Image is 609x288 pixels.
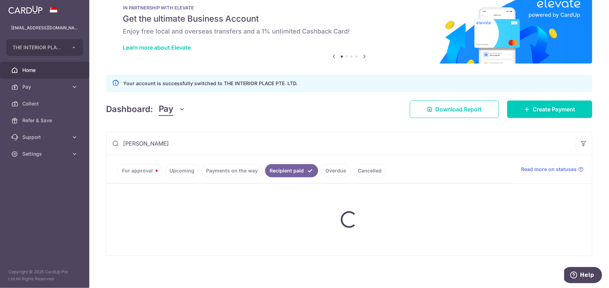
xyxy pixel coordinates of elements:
a: Read more on statuses [521,166,584,173]
a: Recipient paid [265,164,318,177]
a: Create Payment [507,101,592,118]
span: Pay [159,103,173,116]
span: Collect [22,100,68,107]
a: For approval [118,164,162,177]
a: Overdue [321,164,351,177]
button: THE INTERIOR PLACE PTE. LTD. [6,39,83,56]
span: Read more on statuses [521,166,577,173]
span: Settings [22,150,68,157]
span: Pay [22,83,68,90]
p: IN PARTNERSHIP WITH ELEVATE [123,5,576,10]
h6: Enjoy free local and overseas transfers and a 1% unlimited Cashback Card! [123,27,576,36]
a: Learn more about Elevate [123,44,191,51]
span: Help [16,5,30,11]
h5: Get the ultimate Business Account [123,13,576,24]
button: Pay [159,103,186,116]
span: Refer & Save [22,117,68,124]
span: Support [22,134,68,141]
h4: Dashboard: [106,103,153,116]
iframe: Opens a widget where you can find more information [564,267,602,285]
a: Payments on the way [202,164,262,177]
a: Cancelled [353,164,386,177]
a: Download Report [410,101,499,118]
span: THE INTERIOR PLACE PTE. LTD. [13,44,64,51]
span: Download Report [435,105,482,113]
span: Create Payment [533,105,575,113]
a: Upcoming [165,164,199,177]
input: Search by recipient name, payment id or reference [106,132,575,155]
span: Home [22,67,68,74]
p: [EMAIL_ADDRESS][DOMAIN_NAME] [11,24,78,31]
p: Your account is successfully switched to THE INTERIOR PLACE PTE. LTD. [123,79,298,88]
img: CardUp [8,6,43,14]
